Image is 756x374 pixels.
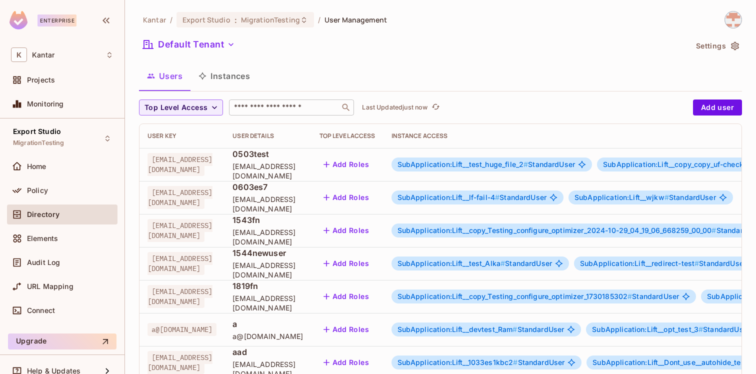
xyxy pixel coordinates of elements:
[234,16,237,24] span: :
[319,321,373,337] button: Add Roles
[319,222,373,238] button: Add Roles
[232,260,303,279] span: [EMAIL_ADDRESS][DOMAIN_NAME]
[147,351,212,374] span: [EMAIL_ADDRESS][DOMAIN_NAME]
[147,285,212,308] span: [EMAIL_ADDRESS][DOMAIN_NAME]
[170,15,172,24] li: /
[27,282,73,290] span: URL Mapping
[523,160,528,168] span: #
[592,325,703,333] span: SubApplication:Lift__opt_test_3
[512,325,517,333] span: #
[427,101,441,113] span: Click to refresh data
[664,193,669,201] span: #
[143,15,166,24] span: the active workspace
[580,259,699,267] span: SubApplication:Lift__redirect-test
[397,259,552,267] span: StandardUser
[37,14,76,26] div: Enterprise
[27,186,48,194] span: Policy
[397,160,528,168] span: SubApplication:Lift__test_huge_file_2
[13,139,64,147] span: MigrationTesting
[139,63,190,88] button: Users
[241,15,300,24] span: MigrationTesting
[27,162,46,170] span: Home
[27,234,58,242] span: Elements
[513,358,517,366] span: #
[147,132,216,140] div: User Key
[397,226,716,234] span: SubApplication:Lift__copy_Testing_configure_optimizer_2024-10-29_04_19_06_668259_00_00
[580,259,746,267] span: StandardUser
[139,36,239,52] button: Default Tenant
[27,210,59,218] span: Directory
[147,219,212,242] span: [EMAIL_ADDRESS][DOMAIN_NAME]
[397,160,575,168] span: StandardUser
[232,293,303,312] span: [EMAIL_ADDRESS][DOMAIN_NAME]
[319,288,373,304] button: Add Roles
[9,11,27,29] img: SReyMgAAAABJRU5ErkJggg==
[232,346,303,357] span: aad
[627,292,632,300] span: #
[362,103,427,111] p: Last Updated just now
[190,63,258,88] button: Instances
[500,259,505,267] span: #
[397,358,565,366] span: StandardUser
[319,189,373,205] button: Add Roles
[232,161,303,180] span: [EMAIL_ADDRESS][DOMAIN_NAME]
[495,193,499,201] span: #
[324,15,387,24] span: User Management
[27,100,64,108] span: Monitoring
[232,331,303,341] span: a@[DOMAIN_NAME]
[698,325,703,333] span: #
[232,194,303,213] span: [EMAIL_ADDRESS][DOMAIN_NAME]
[693,99,742,115] button: Add user
[397,358,518,366] span: SubApplication:Lift__1033es1kbc2
[318,15,320,24] li: /
[144,101,207,114] span: Top Level Access
[592,325,750,333] span: StandardUser
[319,156,373,172] button: Add Roles
[232,318,303,329] span: a
[27,76,55,84] span: Projects
[232,227,303,246] span: [EMAIL_ADDRESS][DOMAIN_NAME]
[397,292,632,300] span: SubApplication:Lift__copy_Testing_configure_optimizer_1730185302
[431,102,440,112] span: refresh
[147,153,212,176] span: [EMAIL_ADDRESS][DOMAIN_NAME]
[11,47,27,62] span: K
[32,51,54,59] span: Workspace: Kantar
[232,181,303,192] span: 0603es7
[429,101,441,113] button: refresh
[711,226,716,234] span: #
[232,214,303,225] span: 1543fn
[139,99,223,115] button: Top Level Access
[694,259,699,267] span: #
[147,186,212,209] span: [EMAIL_ADDRESS][DOMAIN_NAME]
[319,255,373,271] button: Add Roles
[232,132,303,140] div: User Details
[232,148,303,159] span: 0503test
[147,323,216,336] span: a@[DOMAIN_NAME]
[397,292,679,300] span: StandardUser
[319,354,373,370] button: Add Roles
[397,259,505,267] span: SubApplication:Lift__test_Alka
[397,193,500,201] span: SubApplication:Lift__lf-fail-4
[397,325,564,333] span: StandardUser
[27,306,55,314] span: Connect
[232,247,303,258] span: 1544newuser
[182,15,230,24] span: Export Studio
[574,193,669,201] span: SubApplication:Lift__wjkw
[147,252,212,275] span: [EMAIL_ADDRESS][DOMAIN_NAME]
[397,193,546,201] span: StandardUser
[574,193,716,201] span: StandardUser
[397,325,517,333] span: SubApplication:Lift__devtest_Ram
[13,127,61,135] span: Export Studio
[725,11,741,28] img: jeswin.pius@kantar.com
[27,258,60,266] span: Audit Log
[319,132,375,140] div: Top Level Access
[232,280,303,291] span: 1819fn
[8,333,116,349] button: Upgrade
[692,38,742,54] button: Settings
